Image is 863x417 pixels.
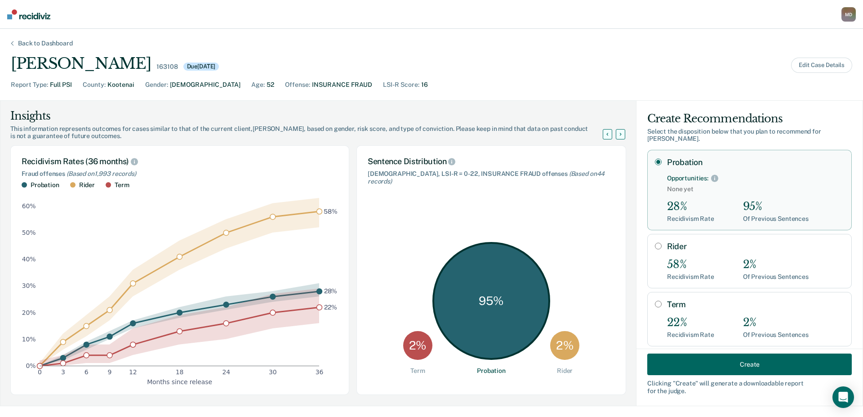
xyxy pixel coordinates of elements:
text: 30% [22,282,36,289]
div: Sentence Distribution [368,157,615,166]
div: 16 [421,80,428,90]
span: None yet [667,185,844,193]
img: Recidiviz [7,9,50,19]
div: Kootenai [107,80,134,90]
div: 28% [667,200,714,213]
div: 95% [743,200,809,213]
div: Back to Dashboard [7,40,84,47]
div: 2% [743,316,809,329]
text: 20% [22,309,36,316]
div: 95 % [432,242,550,360]
div: Probation [31,181,59,189]
g: text [324,207,338,310]
div: 58% [667,258,714,271]
div: INSURANCE FRAUD [312,80,372,90]
div: Recidivism Rates (36 months) [22,157,338,166]
button: Create [647,354,852,375]
div: Clicking " Create " will generate a downloadable report for the judge. [647,380,852,395]
button: Edit Case Details [791,58,852,73]
text: 0% [26,362,36,369]
div: Of Previous Sentences [743,273,809,281]
div: 22% [667,316,714,329]
div: Term [410,367,425,375]
div: Rider [79,181,95,189]
div: Insights [10,109,614,123]
div: Rider [557,367,573,375]
div: Of Previous Sentences [743,331,809,339]
div: This information represents outcomes for cases similar to that of the current client, [PERSON_NAM... [10,125,614,140]
div: Select the disposition below that you plan to recommend for [PERSON_NAME] . [647,128,852,143]
text: 10% [22,335,36,342]
label: Rider [667,242,844,251]
div: Gender : [145,80,168,90]
text: 12 [129,368,137,376]
text: 60% [22,202,36,209]
div: Offense : [285,80,310,90]
g: x-axis label [147,378,212,385]
text: 22% [324,303,337,310]
div: 52 [267,80,274,90]
text: 0 [38,368,42,376]
text: 18 [176,368,184,376]
text: 9 [108,368,112,376]
div: 2% [743,258,809,271]
span: (Based on 44 records ) [368,170,605,185]
div: [DEMOGRAPHIC_DATA] [170,80,240,90]
div: [DEMOGRAPHIC_DATA], LSI-R = 0-22, INSURANCE FRAUD offenses [368,170,615,185]
text: 6 [85,368,89,376]
label: Term [667,300,844,309]
text: 58% [324,207,338,215]
div: Fraud offenses [22,170,338,178]
div: Recidivism Rate [667,215,714,223]
div: Of Previous Sentences [743,215,809,223]
div: Due [DATE] [183,63,219,71]
div: Term [115,181,129,189]
div: Age : [251,80,265,90]
g: y-axis tick label [22,202,36,369]
div: Opportunities: [667,175,708,182]
g: area [40,198,319,366]
div: County : [83,80,106,90]
div: LSI-R Score : [383,80,419,90]
div: Probation [477,367,506,375]
div: Report Type : [11,80,48,90]
text: 30 [269,368,277,376]
text: 50% [22,229,36,236]
button: MD [841,7,856,22]
span: (Based on 1,993 records ) [67,170,136,177]
div: Recidivism Rate [667,331,714,339]
text: 36 [316,368,324,376]
div: Open Intercom Messenger [832,386,854,408]
text: 40% [22,256,36,263]
div: 163108 [156,63,178,71]
g: x-axis tick label [38,368,323,376]
label: Probation [667,157,844,167]
text: Months since release [147,378,212,385]
text: 24 [222,368,230,376]
div: 2 % [550,331,579,360]
div: Full PSI [50,80,72,90]
div: [PERSON_NAME] [11,54,151,73]
text: 3 [61,368,65,376]
div: 2 % [403,331,432,360]
text: 28% [324,287,338,295]
div: M D [841,7,856,22]
div: Create Recommendations [647,112,852,126]
div: Recidivism Rate [667,273,714,281]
